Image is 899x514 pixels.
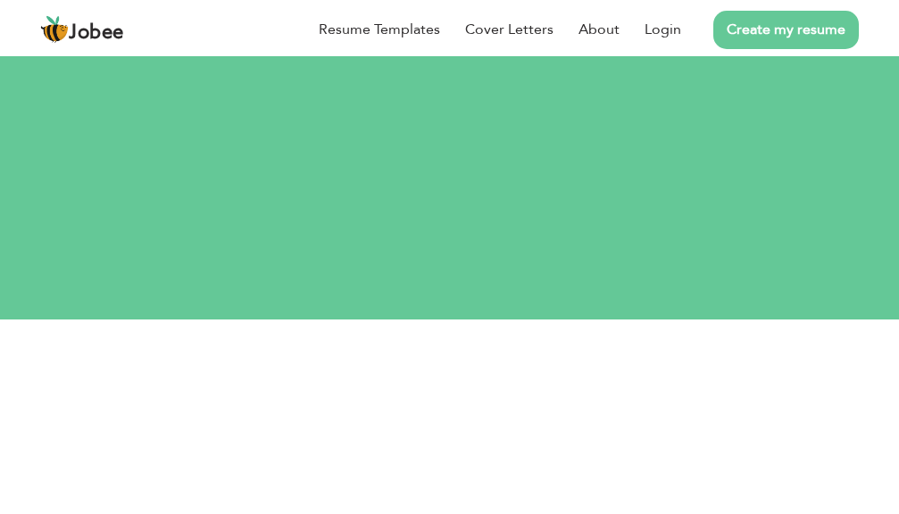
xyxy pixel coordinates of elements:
h2: Let's do this! [152,195,748,241]
a: Create my resume [713,11,859,49]
span: Jobee [69,23,124,43]
h1: Login your account. [152,259,748,305]
a: Login [645,19,681,40]
a: Resume Templates [319,19,440,40]
a: Jobee [40,15,124,44]
img: jobee.io [40,15,69,44]
input: Email [187,420,712,456]
a: About [579,19,620,40]
a: Cover Letters [465,19,554,40]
